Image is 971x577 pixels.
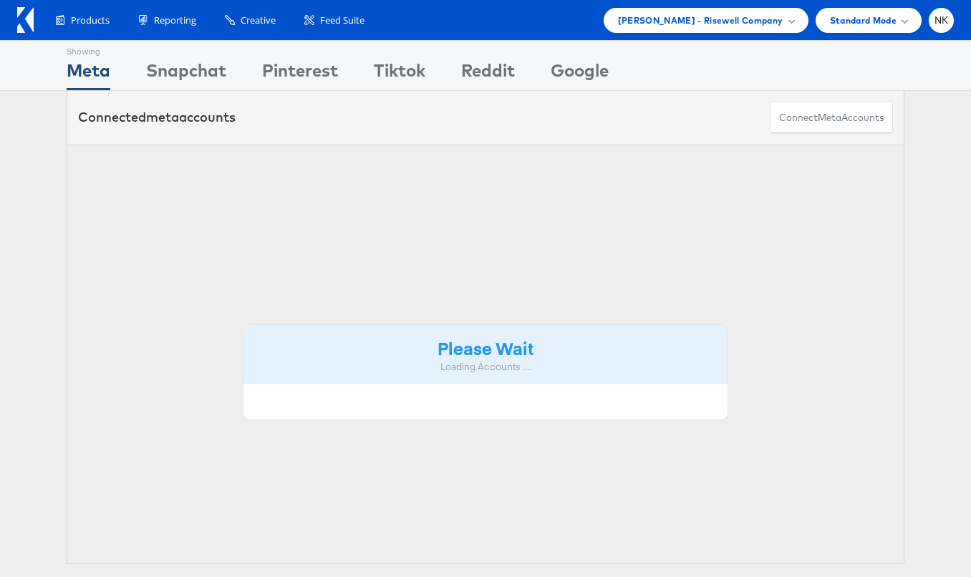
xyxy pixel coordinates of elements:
strong: Please Wait [438,336,533,359]
span: Feed Suite [320,14,364,27]
span: meta [146,109,179,125]
span: NK [934,16,949,25]
div: Meta [67,58,110,90]
span: [PERSON_NAME] - Risewell Company [618,13,783,28]
span: Reporting [154,14,196,27]
div: Showing [67,41,110,58]
div: Reddit [461,58,515,90]
div: Pinterest [262,58,338,90]
span: Creative [241,14,276,27]
div: Tiktok [374,58,425,90]
span: Standard Mode [830,13,897,28]
div: Loading Accounts .... [254,360,717,374]
div: Connected accounts [78,108,236,127]
div: Snapchat [146,58,226,90]
span: meta [818,111,841,125]
button: ConnectmetaAccounts [770,102,893,134]
div: Google [551,58,609,90]
span: Products [71,14,110,27]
